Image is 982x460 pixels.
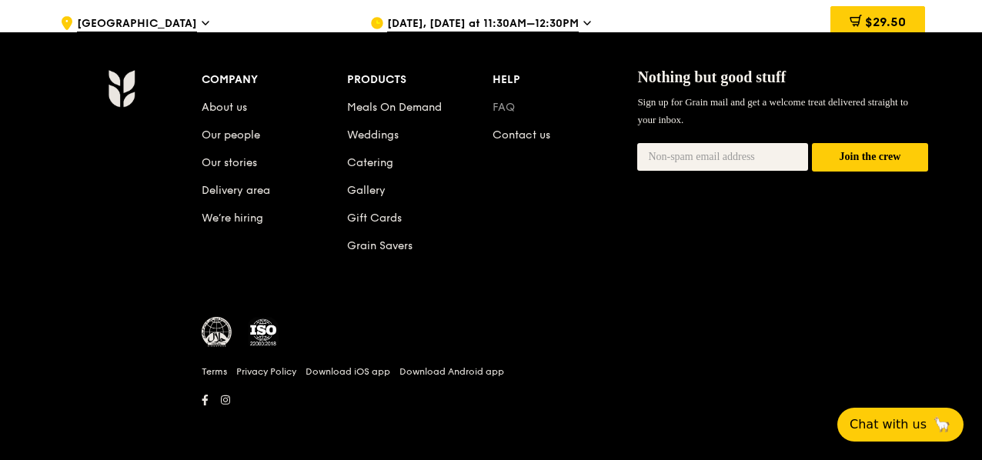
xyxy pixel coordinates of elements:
[933,415,951,434] span: 🦙
[202,128,260,142] a: Our people
[387,16,579,33] span: [DATE], [DATE] at 11:30AM–12:30PM
[48,411,934,423] h6: Revision
[347,69,493,91] div: Products
[77,16,197,33] span: [GEOGRAPHIC_DATA]
[202,156,257,169] a: Our stories
[637,96,908,125] span: Sign up for Grain mail and get a welcome treat delivered straight to your inbox.
[108,69,135,108] img: Grain
[202,212,263,225] a: We’re hiring
[865,15,906,29] span: $29.50
[850,415,927,434] span: Chat with us
[637,143,808,171] input: Non-spam email address
[493,128,550,142] a: Contact us
[236,365,296,378] a: Privacy Policy
[493,101,515,114] a: FAQ
[812,143,928,172] button: Join the crew
[493,69,638,91] div: Help
[202,317,232,348] img: MUIS Halal Certified
[347,184,386,197] a: Gallery
[248,317,279,348] img: ISO Certified
[399,365,504,378] a: Download Android app
[202,365,227,378] a: Terms
[347,212,402,225] a: Gift Cards
[837,408,964,442] button: Chat with us🦙
[347,156,393,169] a: Catering
[202,69,347,91] div: Company
[306,365,390,378] a: Download iOS app
[347,239,413,252] a: Grain Savers
[347,128,399,142] a: Weddings
[202,101,247,114] a: About us
[202,184,270,197] a: Delivery area
[637,68,786,85] span: Nothing but good stuff
[347,101,442,114] a: Meals On Demand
